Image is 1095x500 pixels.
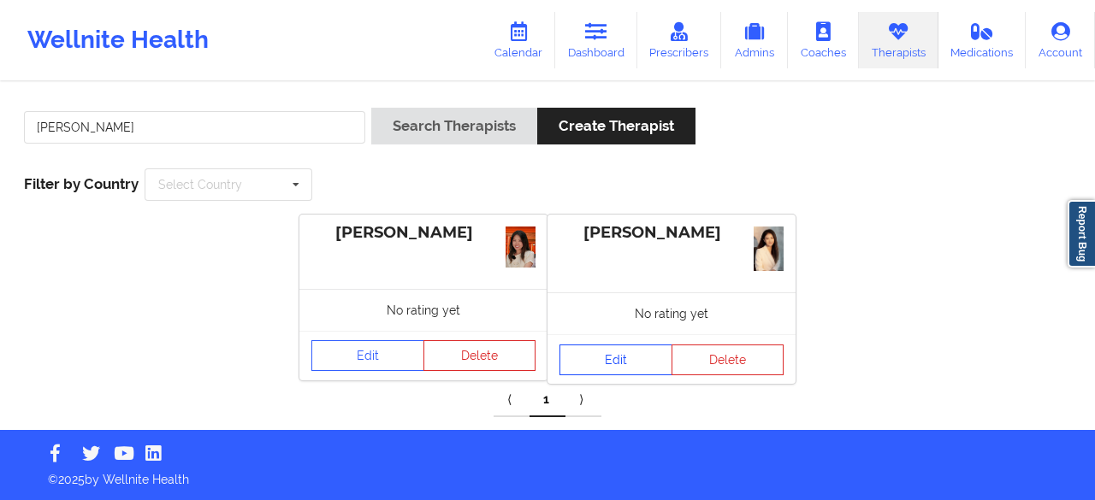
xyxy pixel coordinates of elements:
[423,340,536,371] button: Delete
[859,12,938,68] a: Therapists
[788,12,859,68] a: Coaches
[506,226,536,268] img: 966ddab7-157c-4b95-8fd0-fc5eadd41ab7_Screenshot_2025-09-09_at_3.37.16%C3%A2%C2%80%C2%AFPM.png
[1068,200,1095,268] a: Report Bug
[555,12,637,68] a: Dashboard
[559,344,672,375] a: Edit
[672,344,784,375] button: Delete
[565,383,601,417] a: Next item
[36,459,1059,488] p: © 2025 by Wellnite Health
[637,12,722,68] a: Prescribers
[754,226,784,271] img: c0df2689-ee7a-4864-9c41-43a12f58c8fd_IMG_9066.jpeg
[158,179,242,191] div: Select Country
[371,108,537,144] button: Search Therapists
[299,289,547,331] div: No rating yet
[537,108,695,144] button: Create Therapist
[559,223,784,243] div: [PERSON_NAME]
[494,383,601,417] div: Pagination Navigation
[311,340,424,371] a: Edit
[530,383,565,417] a: 1
[494,383,530,417] a: Previous item
[24,175,139,192] span: Filter by Country
[482,12,555,68] a: Calendar
[311,223,536,243] div: [PERSON_NAME]
[1026,12,1095,68] a: Account
[24,111,365,144] input: Search Keywords
[547,292,796,334] div: No rating yet
[938,12,1027,68] a: Medications
[721,12,788,68] a: Admins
